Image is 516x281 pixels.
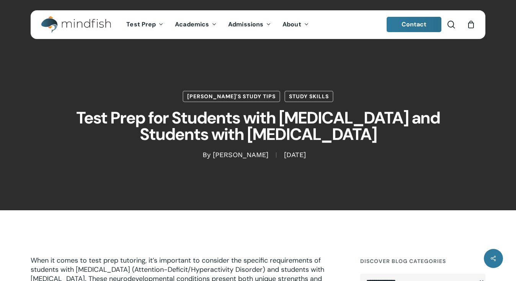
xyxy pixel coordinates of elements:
a: Test Prep [121,21,169,28]
span: By [202,153,211,158]
span: Contact [402,20,427,28]
span: Admissions [228,20,263,28]
nav: Main Menu [121,10,314,39]
iframe: Chatbot [465,231,505,270]
span: About [282,20,301,28]
h1: Test Prep for Students with [MEDICAL_DATA] and Students with [MEDICAL_DATA] [67,102,449,150]
h4: Discover Blog Categories [360,254,485,268]
header: Main Menu [31,10,485,39]
a: [PERSON_NAME]'s Study Tips [183,91,280,102]
a: [PERSON_NAME] [213,151,268,159]
a: About [277,21,315,28]
span: Academics [175,20,209,28]
a: Contact [387,17,442,32]
a: Academics [169,21,222,28]
a: Cart [467,20,475,29]
a: Study Skills [284,91,333,102]
span: Test Prep [126,20,156,28]
span: [DATE] [276,153,314,158]
a: Admissions [222,21,277,28]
